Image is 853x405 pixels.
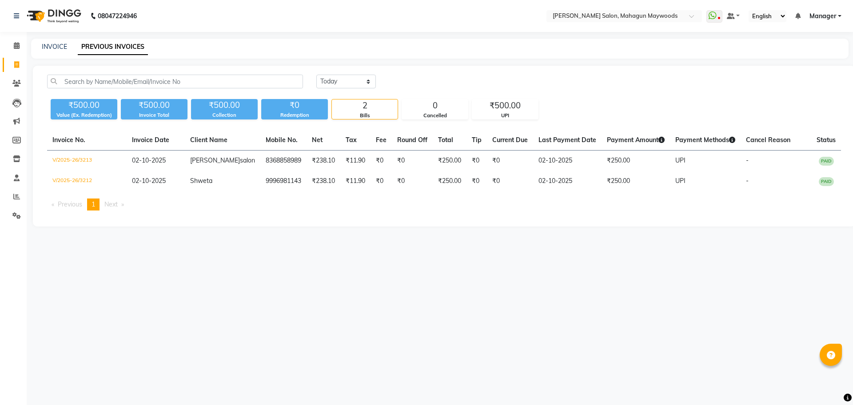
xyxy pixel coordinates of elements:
span: Payment Amount [607,136,665,144]
span: Invoice No. [52,136,85,144]
div: ₹500.00 [51,99,117,111]
div: 0 [402,99,468,112]
span: Tip [472,136,482,144]
b: 08047224946 [98,4,137,28]
td: ₹250.00 [602,151,670,171]
span: [PERSON_NAME] [190,156,240,164]
td: ₹0 [392,171,433,191]
span: Cancel Reason [746,136,790,144]
td: ₹0 [487,171,533,191]
td: ₹250.00 [433,171,466,191]
span: Current Due [492,136,528,144]
div: ₹500.00 [472,99,538,112]
span: Shweta [190,177,212,185]
span: Payment Methods [675,136,735,144]
td: ₹250.00 [602,171,670,191]
td: ₹11.90 [340,151,371,171]
td: ₹250.00 [433,151,466,171]
td: ₹0 [466,151,487,171]
td: 02-10-2025 [533,171,602,191]
span: Net [312,136,323,144]
td: ₹238.10 [307,151,340,171]
td: ₹0 [487,151,533,171]
span: Next [104,200,118,208]
span: Total [438,136,453,144]
td: 02-10-2025 [533,151,602,171]
span: PAID [819,177,834,186]
span: Mobile No. [266,136,298,144]
span: Manager [809,12,836,21]
span: PAID [819,157,834,166]
td: 8368858989 [260,151,307,171]
td: ₹0 [371,151,392,171]
span: Invoice Date [132,136,169,144]
div: UPI [472,112,538,119]
div: Redemption [261,111,328,119]
div: Cancelled [402,112,468,119]
nav: Pagination [47,199,841,210]
div: 2 [332,99,398,112]
div: ₹500.00 [191,99,258,111]
img: logo [23,4,84,28]
div: Collection [191,111,258,119]
span: Status [817,136,836,144]
span: Previous [58,200,82,208]
div: Value (Ex. Redemption) [51,111,117,119]
div: ₹0 [261,99,328,111]
td: ₹0 [392,151,433,171]
a: PREVIOUS INVOICES [78,39,148,55]
span: salon [240,156,255,164]
input: Search by Name/Mobile/Email/Invoice No [47,75,303,88]
td: ₹0 [466,171,487,191]
span: UPI [675,177,686,185]
td: ₹238.10 [307,171,340,191]
span: 02-10-2025 [132,177,166,185]
span: Round Off [397,136,427,144]
span: UPI [675,156,686,164]
td: ₹11.90 [340,171,371,191]
a: INVOICE [42,43,67,51]
span: 02-10-2025 [132,156,166,164]
span: 1 [92,200,95,208]
td: 9996981143 [260,171,307,191]
span: Last Payment Date [538,136,596,144]
span: - [746,177,749,185]
td: V/2025-26/3213 [47,151,127,171]
span: Tax [346,136,357,144]
div: ₹500.00 [121,99,187,111]
td: ₹0 [371,171,392,191]
span: Client Name [190,136,227,144]
span: - [746,156,749,164]
div: Invoice Total [121,111,187,119]
td: V/2025-26/3212 [47,171,127,191]
div: Bills [332,112,398,119]
span: Fee [376,136,387,144]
